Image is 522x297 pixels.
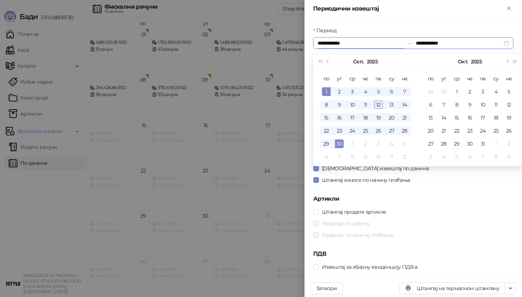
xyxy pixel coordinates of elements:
[319,231,395,239] span: Раздвоји по начину плаћања
[398,72,411,85] th: не
[476,98,489,111] td: 2025-10-10
[313,250,513,258] h5: ПДВ
[322,152,331,161] div: 6
[335,113,344,122] div: 16
[387,152,396,161] div: 11
[489,111,502,124] td: 2025-10-18
[465,126,474,135] div: 23
[387,100,396,109] div: 13
[452,100,461,109] div: 8
[478,113,487,122] div: 17
[346,111,359,124] td: 2025-09-17
[372,98,385,111] td: 2025-09-12
[492,87,500,96] div: 4
[359,111,372,124] td: 2025-09-18
[502,98,515,111] td: 2025-10-12
[372,111,385,124] td: 2025-09-19
[335,126,344,135] div: 23
[511,54,519,69] button: Следећа година (Control + right)
[478,139,487,148] div: 31
[361,100,370,109] div: 11
[400,113,409,122] div: 21
[450,72,463,85] th: ср
[333,98,346,111] td: 2025-09-09
[426,113,435,122] div: 13
[374,139,383,148] div: 3
[399,283,505,294] button: Штампај на термалном штампачу
[333,150,346,163] td: 2025-10-07
[400,100,409,109] div: 14
[426,100,435,109] div: 6
[439,152,448,161] div: 4
[489,98,502,111] td: 2025-10-11
[463,72,476,85] th: че
[424,150,437,163] td: 2025-11-03
[361,152,370,161] div: 9
[400,152,409,161] div: 12
[398,98,411,111] td: 2025-09-14
[398,111,411,124] td: 2025-09-21
[333,85,346,98] td: 2025-09-02
[367,54,378,69] button: Изабери годину
[476,85,489,98] td: 2025-10-03
[346,124,359,137] td: 2025-09-24
[478,152,487,161] div: 7
[348,100,357,109] div: 10
[346,137,359,150] td: 2025-10-01
[348,87,357,96] div: 3
[322,126,331,135] div: 22
[359,137,372,150] td: 2025-10-02
[424,85,437,98] td: 2025-09-29
[372,72,385,85] th: пе
[319,164,432,172] span: [DEMOGRAPHIC_DATA] извештај по данима
[313,26,341,34] label: Период
[398,85,411,98] td: 2025-09-07
[426,152,435,161] div: 3
[387,139,396,148] div: 4
[426,87,435,96] div: 29
[463,98,476,111] td: 2025-10-09
[400,87,409,96] div: 7
[359,98,372,111] td: 2025-09-11
[502,111,515,124] td: 2025-10-19
[320,150,333,163] td: 2025-10-06
[335,87,344,96] div: 2
[452,139,461,148] div: 29
[424,98,437,111] td: 2025-10-06
[374,113,383,122] div: 19
[439,126,448,135] div: 21
[465,113,474,122] div: 16
[361,113,370,122] div: 18
[346,85,359,98] td: 2025-09-03
[450,137,463,150] td: 2025-10-29
[333,72,346,85] th: ут
[361,87,370,96] div: 4
[385,150,398,163] td: 2025-10-11
[465,100,474,109] div: 9
[361,139,370,148] div: 2
[398,150,411,163] td: 2025-10-12
[372,85,385,98] td: 2025-09-05
[335,139,344,148] div: 30
[348,126,357,135] div: 24
[437,85,450,98] td: 2025-09-30
[424,124,437,137] td: 2025-10-20
[437,72,450,85] th: ут
[505,4,513,13] button: Close
[458,54,468,69] button: Изабери месец
[313,4,505,13] div: Периодични извештај
[319,176,413,184] span: Штампај износе по начину плаћања
[492,113,500,122] div: 18
[437,124,450,137] td: 2025-10-21
[502,85,515,98] td: 2025-10-05
[320,124,333,137] td: 2025-09-22
[450,111,463,124] td: 2025-10-15
[463,137,476,150] td: 2025-10-30
[385,137,398,150] td: 2025-10-04
[387,113,396,122] div: 20
[322,113,331,122] div: 15
[450,98,463,111] td: 2025-10-08
[452,126,461,135] div: 22
[374,152,383,161] div: 10
[372,124,385,137] td: 2025-09-26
